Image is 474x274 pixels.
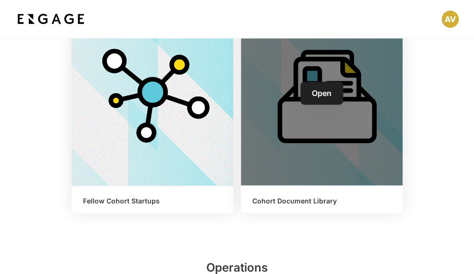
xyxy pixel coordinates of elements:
img: Profile picture of Adam Vincent [441,11,459,28]
img: bdf1fb74-1727-4ba0-a5bd-bc74ae9fc70b.jpeg [15,11,86,28]
button: Open profile menu [441,11,459,28]
span: Open [312,88,332,98]
h6: Cohort Document Library [252,197,391,205]
a: Open [300,82,343,105]
h6: Fellow Cohort Startups [83,197,222,205]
